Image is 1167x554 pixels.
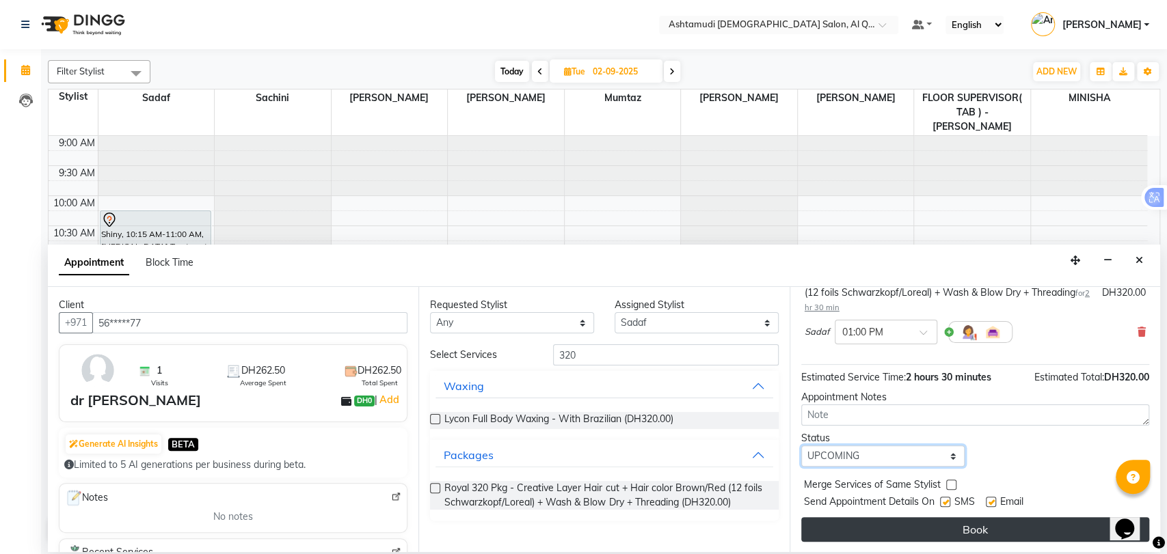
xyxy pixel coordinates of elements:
[146,256,193,268] span: Block Time
[59,312,93,333] button: +971
[553,344,779,365] input: Search by service name
[157,363,162,378] span: 1
[56,166,98,180] div: 9:30 AM
[805,271,1097,314] div: Royal 320 Pkg - Creative Layer Hair cut + Hair color Brown/Red (12 foils Schwarzkopf/Loreal) + Wa...
[444,481,767,510] span: Royal 320 Pkg - Creative Layer Hair cut + Hair color Brown/Red (12 foils Schwarzkopf/Loreal) + Wa...
[435,443,773,467] button: Packages
[448,89,564,107] span: [PERSON_NAME]
[151,378,168,388] span: Visits
[444,447,494,463] div: Packages
[984,324,1001,340] img: Interior.png
[92,312,407,333] input: Search by Name/Mobile/Email/Code
[804,495,935,512] span: Send Appointment Details On
[1102,286,1146,300] div: DH320.00
[906,371,991,383] span: 2 hours 30 minutes
[51,226,98,240] div: 10:30 AM
[65,489,108,507] span: Notes
[801,390,1149,404] div: Appointment Notes
[35,5,129,44] img: logo
[615,298,779,312] div: Assigned Stylist
[1036,66,1077,77] span: ADD NEW
[332,89,448,107] span: [PERSON_NAME]
[56,136,98,150] div: 9:00 AM
[681,89,797,107] span: [PERSON_NAME]
[64,458,402,472] div: Limited to 5 AI generations per business during beta.
[354,396,375,406] span: DH0
[1034,371,1104,383] span: Estimated Total:
[798,89,914,107] span: [PERSON_NAME]
[78,350,118,390] img: avatar
[804,477,941,495] span: Merge Services of Same Stylist
[1033,62,1080,81] button: ADD NEW
[1062,18,1141,32] span: [PERSON_NAME]
[954,495,975,512] span: SMS
[1031,89,1147,107] span: MINISHA
[805,325,829,339] span: Sadaf
[801,371,906,383] span: Estimated Service Time:
[168,438,198,451] span: BETA
[215,89,331,107] span: Sachini
[358,363,401,378] span: DH262.50
[589,61,657,82] input: 2025-09-02
[495,61,529,82] span: Today
[565,89,681,107] span: Mumtaz
[960,324,976,340] img: Hairdresser.png
[375,391,401,408] span: |
[377,391,401,408] a: Add
[430,298,594,312] div: Requested Stylist
[51,196,98,210] div: 10:00 AM
[561,66,589,77] span: Tue
[435,374,773,398] button: Waxing
[1031,12,1055,36] img: Anila Thomas
[57,66,105,77] span: Filter Stylist
[59,298,407,312] div: Client
[1110,499,1153,540] iframe: chat widget
[1000,495,1023,512] span: Email
[1129,250,1149,271] button: Close
[66,434,161,454] button: Generate AI Insights
[801,431,965,445] div: Status
[444,412,673,429] span: Lycon Full Body Waxing - With Brazilian (DH320.00)
[100,211,211,254] div: Shiny, 10:15 AM-11:00 AM, [MEDICAL_DATA] Treatment
[420,348,543,362] div: Select Services
[241,363,285,378] span: DH262.50
[70,390,201,411] div: dr [PERSON_NAME]
[444,378,484,394] div: Waxing
[59,251,129,275] span: Appointment
[362,378,398,388] span: Total Spent
[914,89,1030,135] span: FLOOR SUPERVISOR( TAB ) -[PERSON_NAME]
[801,517,1149,542] button: Book
[1104,371,1149,383] span: DH320.00
[213,510,253,524] span: No notes
[49,89,98,104] div: Stylist
[98,89,215,107] span: Sadaf
[240,378,286,388] span: Average Spent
